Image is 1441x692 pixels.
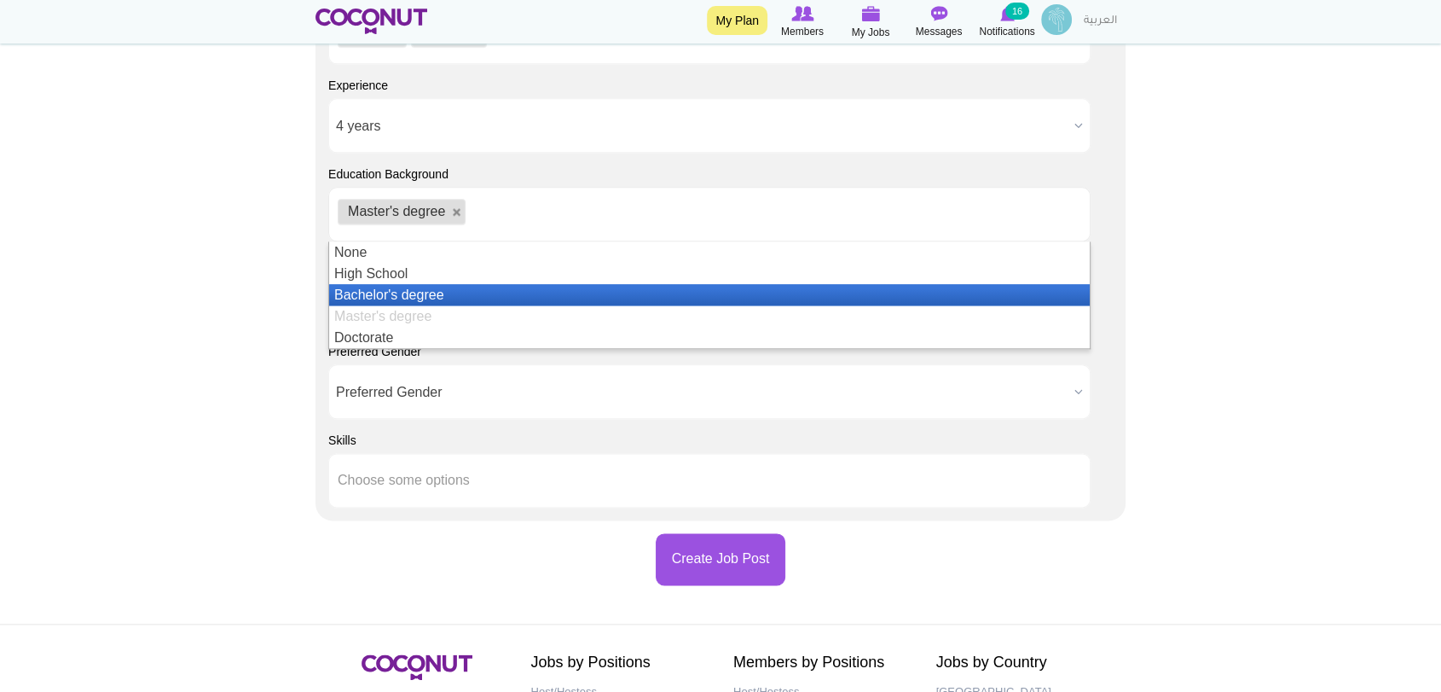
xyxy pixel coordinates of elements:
a: My Plan [707,6,767,35]
a: Notifications Notifications 16 [973,4,1041,40]
span: Messages [916,23,963,40]
span: Members [781,23,824,40]
a: العربية [1075,4,1126,38]
img: Notifications [1000,6,1015,21]
button: Create Job Post [656,533,786,585]
span: Notifications [979,23,1034,40]
h2: Jobs by Country [936,654,1114,672]
h2: Members by Positions [733,654,911,672]
label: Experience [328,77,388,94]
img: Messages [930,6,947,21]
small: 16 [1005,3,1029,20]
li: High School [329,263,1090,284]
span: Preferred Gender [336,365,1068,420]
span: My Jobs [852,24,890,41]
label: Education Background [328,166,449,183]
li: Master's degree [329,305,1090,327]
span: 4 years [336,99,1068,154]
a: My Jobs My Jobs [836,4,905,41]
img: Home [315,9,427,34]
label: Preferred Gender [328,343,421,360]
span: Master's degree [348,204,445,218]
h2: Jobs by Positions [531,654,709,672]
a: Messages Messages [905,4,973,40]
img: Coconut [362,654,472,680]
img: Browse Members [791,6,813,21]
li: Bachelor's degree [329,284,1090,305]
a: Browse Members Members [768,4,836,40]
label: Skills [328,432,356,449]
img: My Jobs [861,6,880,21]
li: None [329,241,1090,263]
li: Doctorate [329,327,1090,348]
